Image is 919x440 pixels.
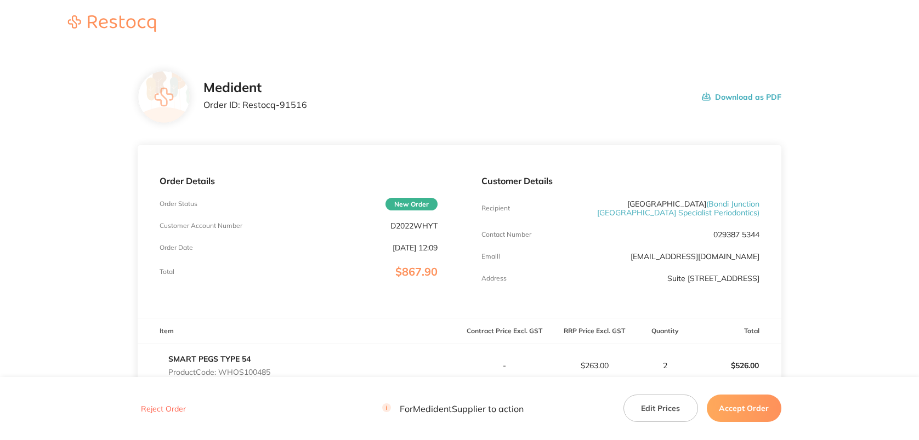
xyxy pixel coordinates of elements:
p: Order Status [160,200,197,208]
th: Item [138,318,459,344]
p: Order Details [160,176,438,186]
p: Product Code: WHOS100485 [168,368,270,376]
th: RRP Price Excl. GST [549,318,639,344]
button: Reject Order [138,404,189,414]
p: - [460,361,549,370]
p: Suite [STREET_ADDRESS] [667,274,759,283]
th: Contract Price Excl. GST [459,318,549,344]
p: [GEOGRAPHIC_DATA] [574,199,759,217]
p: Emaill [481,253,500,260]
p: Order ID: Restocq- 91516 [203,100,307,110]
a: Restocq logo [57,15,167,33]
p: Address [481,275,507,282]
a: [EMAIL_ADDRESS][DOMAIN_NAME] [631,252,759,261]
p: 2 [640,361,691,370]
img: Restocq logo [57,15,167,32]
p: Customer Account Number [160,222,242,230]
button: Accept Order [707,395,781,422]
span: ( Bondi Junction [GEOGRAPHIC_DATA] Specialist Periodontics ) [597,199,759,218]
a: SMART PEGS TYPE 54 [168,354,251,364]
p: For Medident Supplier to action [382,403,524,414]
h2: Medident [203,80,307,95]
p: 029387 5344 [713,230,759,239]
p: D2022WHYT [390,221,438,230]
p: Customer Details [481,176,759,186]
p: $526.00 [691,352,780,379]
button: Download as PDF [702,80,781,114]
p: [DATE] 12:09 [393,243,438,252]
th: Quantity [640,318,691,344]
button: Edit Prices [623,395,698,422]
p: Total [160,268,174,276]
p: Contact Number [481,231,531,238]
th: Total [691,318,781,344]
span: New Order [385,198,438,210]
p: Order Date [160,244,193,252]
span: $867.90 [395,265,438,278]
p: Recipient [481,204,510,212]
p: $263.00 [550,361,639,370]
